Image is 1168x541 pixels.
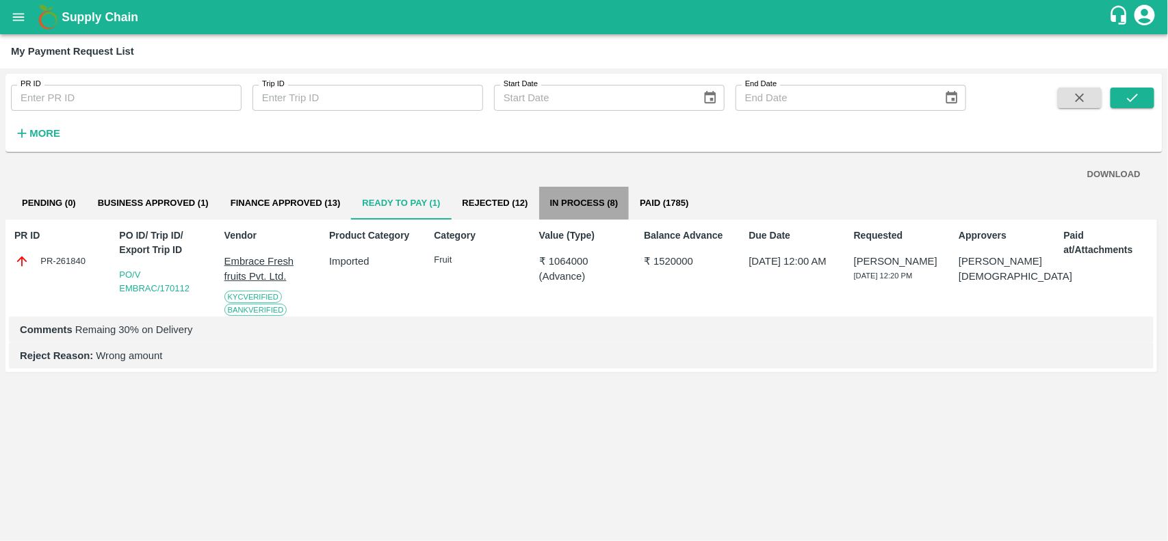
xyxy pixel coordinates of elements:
[939,85,965,111] button: Choose date
[1108,5,1132,29] div: customer-support
[329,228,419,243] p: Product Category
[20,348,1143,363] p: Wrong amount
[644,228,734,243] p: Balance Advance
[119,228,209,257] p: PO ID/ Trip ID/ Export Trip ID
[11,85,242,111] input: Enter PR ID
[29,128,60,139] strong: More
[62,8,1108,27] a: Supply Chain
[749,254,839,269] p: [DATE] 12:00 AM
[3,1,34,33] button: open drawer
[697,85,723,111] button: Choose date
[11,122,64,145] button: More
[539,228,629,243] p: Value (Type)
[14,228,104,243] p: PR ID
[959,254,1048,285] p: [PERSON_NAME][DEMOGRAPHIC_DATA]
[504,79,538,90] label: Start Date
[854,254,944,269] p: [PERSON_NAME]
[629,187,699,220] button: Paid (1785)
[329,254,419,269] p: Imported
[224,304,287,316] span: Bank Verified
[1132,3,1157,31] div: account of current user
[745,79,777,90] label: End Date
[11,42,134,60] div: My Payment Request List
[452,187,539,220] button: Rejected (12)
[34,3,62,31] img: logo
[119,269,190,293] a: PO/V EMBRAC/170112
[854,228,944,243] p: Requested
[539,187,630,220] button: In Process (8)
[220,187,352,220] button: Finance Approved (13)
[62,10,138,24] b: Supply Chain
[539,254,629,269] p: ₹ 1064000
[434,254,523,267] p: Fruit
[351,187,451,220] button: Ready To Pay (1)
[854,272,913,280] span: [DATE] 12:20 PM
[224,228,314,243] p: Vendor
[434,228,523,243] p: Category
[1064,228,1154,257] p: Paid at/Attachments
[20,322,1143,337] p: Remaing 30% on Delivery
[224,254,314,285] p: Embrace Fresh fruits Pvt. Ltd.
[20,324,73,335] b: Comments
[262,79,285,90] label: Trip ID
[1082,163,1146,187] button: DOWNLOAD
[224,291,282,303] span: KYC Verified
[252,85,483,111] input: Enter Trip ID
[21,79,41,90] label: PR ID
[87,187,220,220] button: Business Approved (1)
[749,228,839,243] p: Due Date
[539,269,629,284] p: ( Advance )
[959,228,1048,243] p: Approvers
[11,187,87,220] button: Pending (0)
[14,254,104,269] div: PR-261840
[736,85,933,111] input: End Date
[20,350,93,361] b: Reject Reason:
[494,85,692,111] input: Start Date
[644,254,734,269] p: ₹ 1520000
